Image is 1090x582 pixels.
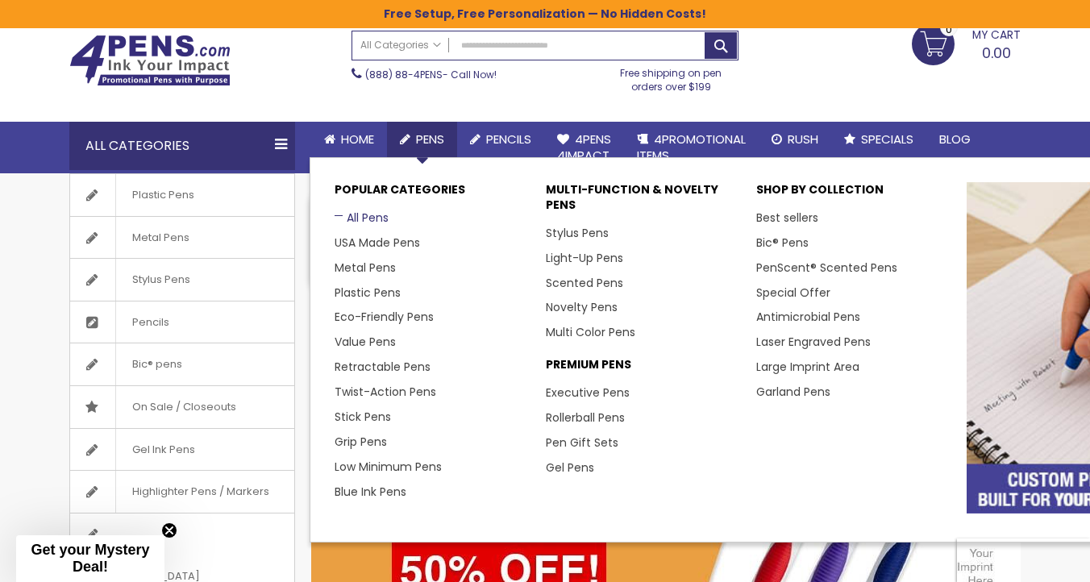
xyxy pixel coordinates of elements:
[335,459,442,475] a: Low Minimum Pens
[756,285,830,301] a: Special Offer
[546,434,618,451] a: Pen Gift Sets
[16,535,164,582] div: Get your Mystery Deal!Close teaser
[115,471,285,513] span: Highlighter Pens / Markers
[335,260,396,276] a: Metal Pens
[335,334,396,350] a: Value Pens
[756,309,860,325] a: Antimicrobial Pens
[115,386,252,428] span: On Sale / Closeouts
[360,39,441,52] span: All Categories
[335,359,431,375] a: Retractable Pens
[69,35,231,86] img: 4Pens Custom Pens and Promotional Products
[457,122,544,157] a: Pencils
[70,429,294,471] a: Gel Ink Pens
[70,217,294,259] a: Metal Pens
[70,386,294,428] a: On Sale / Closeouts
[115,343,198,385] span: Bic® pens
[115,217,206,259] span: Metal Pens
[546,324,635,340] a: Multi Color Pens
[546,409,625,426] a: Rollerball Pens
[546,357,740,380] p: Premium Pens
[926,122,984,157] a: Blog
[335,484,406,500] a: Blue Ink Pens
[365,68,443,81] a: (888) 88-4PENS
[756,235,809,251] a: Bic® Pens
[365,68,497,81] span: - Call Now!
[387,122,457,157] a: Pens
[544,122,624,174] a: 4Pens4impact
[335,309,434,325] a: Eco-Friendly Pens
[115,174,210,216] span: Plastic Pens
[788,131,818,148] span: Rush
[756,384,830,400] a: Garland Pens
[756,210,818,226] a: Best sellers
[756,182,951,206] p: Shop By Collection
[31,542,149,575] span: Get your Mystery Deal!
[70,343,294,385] a: Bic® pens
[70,259,294,301] a: Stylus Pens
[335,384,436,400] a: Twist-Action Pens
[624,122,759,174] a: 4PROMOTIONALITEMS
[335,285,401,301] a: Plastic Pens
[982,43,1011,63] span: 0.00
[637,131,746,164] span: 4PROMOTIONAL ITEMS
[69,122,295,170] div: All Categories
[756,260,897,276] a: PenScent® Scented Pens
[341,131,374,148] span: Home
[546,182,740,221] p: Multi-Function & Novelty Pens
[957,538,1090,582] iframe: Google Customer Reviews
[604,60,739,93] div: Free shipping on pen orders over $199
[861,131,913,148] span: Specials
[546,225,609,241] a: Stylus Pens
[939,131,971,148] span: Blog
[161,522,177,538] button: Close teaser
[912,23,1021,63] a: 0.00 0
[311,122,387,157] a: Home
[546,299,618,315] a: Novelty Pens
[335,182,529,206] p: Popular Categories
[335,235,420,251] a: USA Made Pens
[831,122,926,157] a: Specials
[335,210,389,226] a: All Pens
[70,471,294,513] a: Highlighter Pens / Markers
[946,22,952,37] span: 0
[546,275,623,291] a: Scented Pens
[352,31,449,58] a: All Categories
[756,359,859,375] a: Large Imprint Area
[70,301,294,343] a: Pencils
[546,250,623,266] a: Light-Up Pens
[416,131,444,148] span: Pens
[115,429,211,471] span: Gel Ink Pens
[335,434,387,450] a: Grip Pens
[557,131,611,164] span: 4Pens 4impact
[70,174,294,216] a: Plastic Pens
[546,459,594,476] a: Gel Pens
[546,385,630,401] a: Executive Pens
[115,259,206,301] span: Stylus Pens
[486,131,531,148] span: Pencils
[335,409,391,425] a: Stick Pens
[759,122,831,157] a: Rush
[115,301,185,343] span: Pencils
[756,334,871,350] a: Laser Engraved Pens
